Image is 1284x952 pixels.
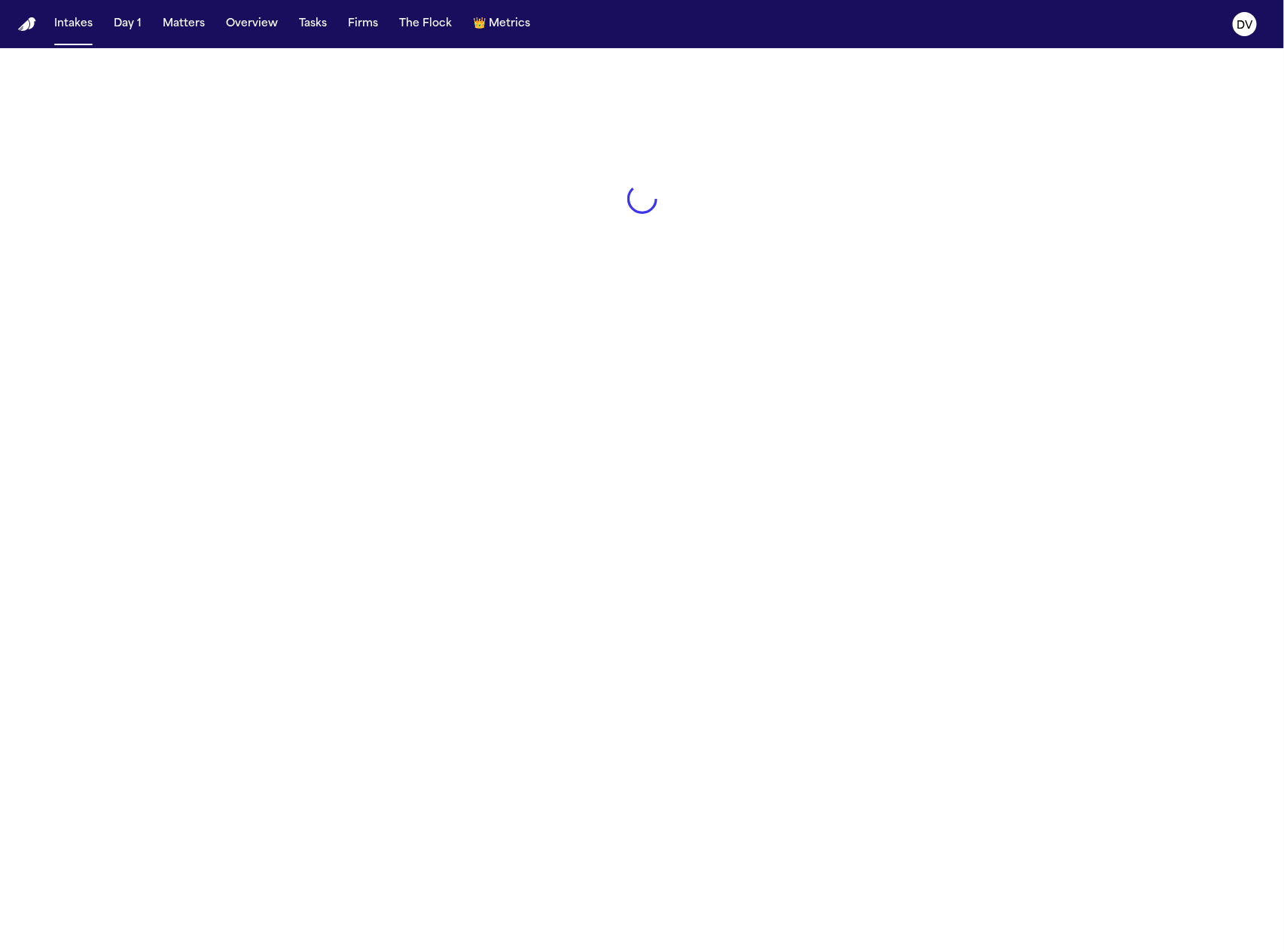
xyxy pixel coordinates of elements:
button: The Flock [393,11,458,38]
button: Tasks [293,11,333,38]
button: crownMetrics [467,11,536,38]
button: Intakes [48,11,99,38]
a: Home [18,17,36,32]
button: Overview [220,11,284,38]
button: Day 1 [108,11,148,38]
button: Matters [157,11,211,38]
button: Firms [342,11,384,38]
img: Finch Logo [18,17,36,32]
